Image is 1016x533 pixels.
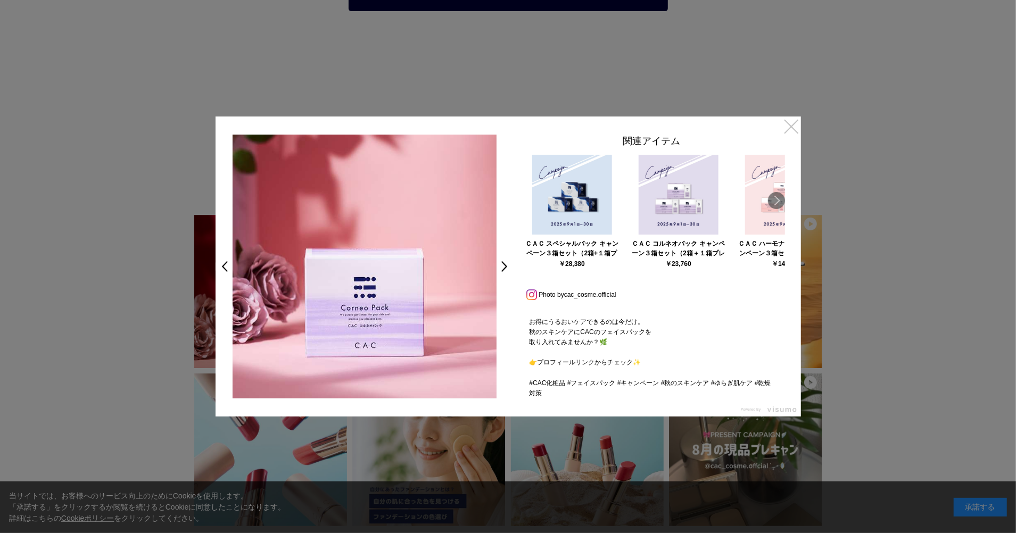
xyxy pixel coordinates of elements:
div: ＣＡＣ スペシャルパック キャンペーン３箱セット（2箱+１箱プレゼント） [525,239,618,258]
img: 005567.jpg [639,155,718,235]
a: Next [768,192,785,209]
span: Photo by [539,288,564,301]
div: ＣＡＣ ハーモナイズパック キャンペーン３箱セット（2箱+１箱プレゼント） [738,239,831,258]
a: cac_cosme.official [564,291,616,298]
div: ＣＡＣ コルネオパック キャンペーン３箱セット（2箱＋１箱プレゼント） [631,239,725,258]
img: e9090510-2019-42b8-8f35-779bd7f63feb-large.jpg [233,135,497,398]
a: > [500,257,515,276]
div: ￥23,760 [665,261,691,267]
a: × [782,116,801,136]
div: ￥14,300 [772,261,798,267]
a: < [214,257,229,276]
div: ￥28,380 [559,261,585,267]
img: 005566.jpg [745,155,825,235]
div: 関連アイテム [519,135,785,152]
img: 005565.jpg [532,155,612,235]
